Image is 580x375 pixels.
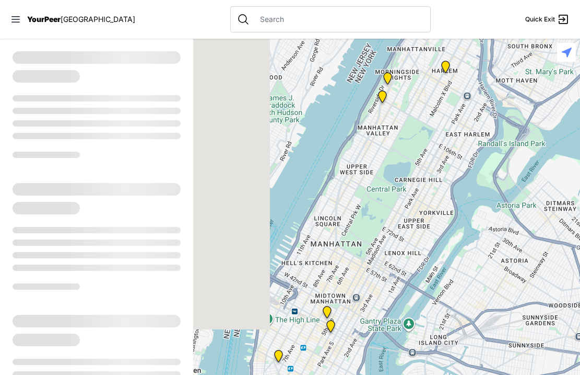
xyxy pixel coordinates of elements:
[525,15,555,24] span: Quick Exit
[324,320,337,337] div: Greater New York City
[439,61,452,77] div: Oberia Dempsey Multi Services Center
[27,15,61,24] span: YourPeer
[27,16,135,22] a: YourPeer[GEOGRAPHIC_DATA]
[61,15,135,24] span: [GEOGRAPHIC_DATA]
[525,13,570,26] a: Quick Exit
[254,14,424,25] input: Search
[376,90,389,107] div: Clinical Headquarters
[272,350,285,367] div: The Center, Main Building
